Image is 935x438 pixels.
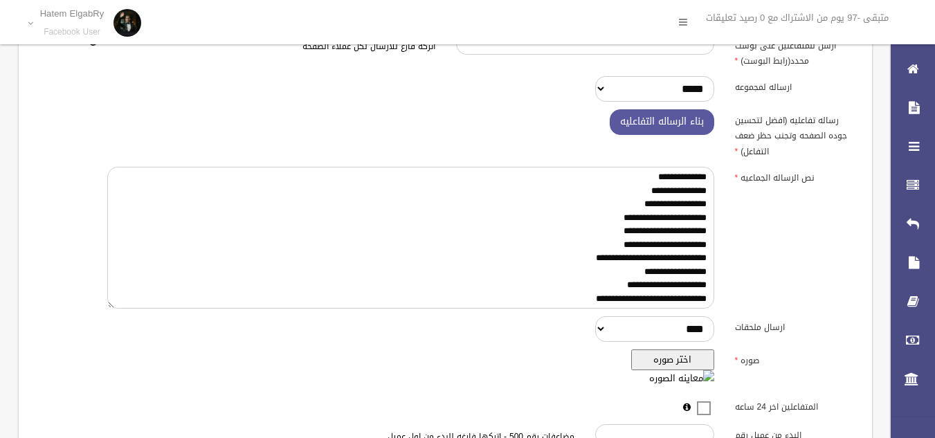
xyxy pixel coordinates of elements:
[725,395,864,414] label: المتفاعلين اخر 24 ساعه
[725,167,864,186] label: نص الرساله الجماعيه
[610,109,714,135] button: بناء الرساله التفاعليه
[40,8,105,19] p: Hatem ElgabRy
[725,76,864,95] label: ارساله لمجموعه
[725,109,864,159] label: رساله تفاعليه (افضل لتحسين جوده الصفحه وتجنب حظر ضعف التفاعل)
[40,27,105,37] small: Facebook User
[631,349,714,370] button: اختر صوره
[649,370,714,387] img: معاينه الصوره
[725,316,864,336] label: ارسال ملحقات
[725,349,864,369] label: صوره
